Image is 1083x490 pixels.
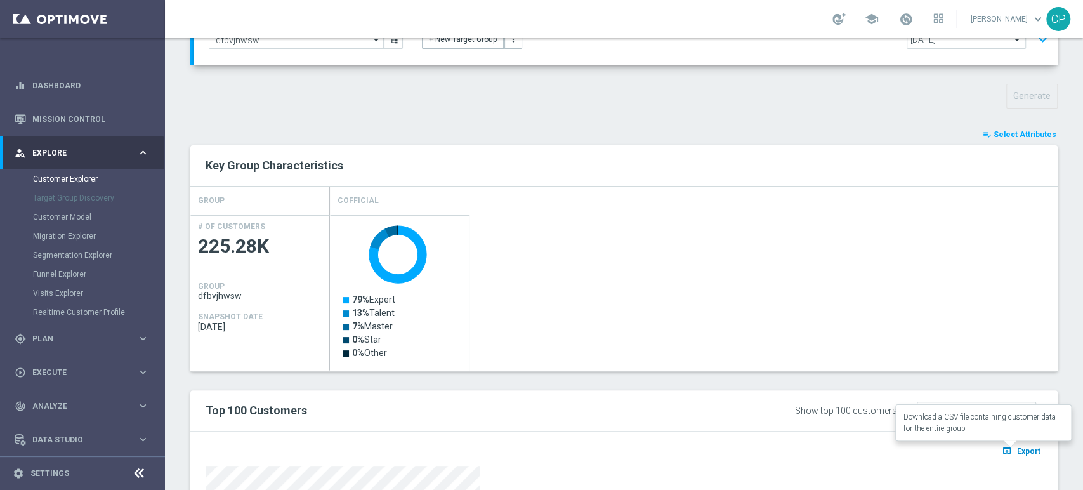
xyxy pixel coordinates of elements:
a: [PERSON_NAME]keyboard_arrow_down [969,10,1046,29]
div: Customer Explorer [33,169,164,189]
text: Master [352,321,393,331]
tspan: 0% [352,334,364,345]
i: more_vert [509,35,518,44]
a: Segmentation Explorer [33,250,132,260]
div: Funnel Explorer [33,265,164,284]
a: Funnel Explorer [33,269,132,279]
button: playlist_add_check Select Attributes [981,128,1058,142]
div: Analyze [15,401,137,412]
i: playlist_add_check [983,130,992,139]
div: Execute [15,367,137,378]
div: Segmentation Explorer [33,246,164,265]
span: Explore [32,149,137,157]
tspan: 0% [352,348,364,358]
button: Mission Control [14,114,150,124]
div: Visits Explorer [33,284,164,303]
input: Select Existing or Create New [209,31,384,49]
span: Execute [32,369,137,376]
button: person_search Explore keyboard_arrow_right [14,148,150,158]
div: Customer Model [33,208,164,227]
h4: # OF CUSTOMERS [198,222,265,231]
button: open_in_browser Export [1000,442,1042,459]
div: Target Group Discovery [33,189,164,208]
text: Talent [352,308,395,318]
a: Settings [30,470,69,477]
span: Plan [32,335,137,343]
text: Star [352,334,381,345]
i: keyboard_arrow_right [137,147,149,159]
span: keyboard_arrow_down [1031,12,1045,26]
h4: GROUP [198,190,225,212]
i: open_in_browser [1002,446,1015,456]
i: play_circle_outline [15,367,26,378]
i: keyboard_arrow_right [137,366,149,378]
i: track_changes [15,401,26,412]
i: keyboard_arrow_right [137,400,149,412]
div: Press SPACE to select this row. [330,215,469,371]
a: Realtime Customer Profile [33,307,132,317]
button: equalizer Dashboard [14,81,150,91]
button: Data Studio keyboard_arrow_right [14,435,150,445]
span: 225.28K [198,234,322,259]
span: Select Attributes [994,130,1056,139]
h4: GROUP [198,282,225,291]
h4: SNAPSHOT DATE [198,312,263,321]
i: equalizer [15,80,26,91]
div: CP [1046,7,1070,31]
div: Explore [15,147,137,159]
h4: COFFICIAL [338,190,379,212]
a: Customer Model [33,212,132,222]
button: play_circle_outline Execute keyboard_arrow_right [14,367,150,378]
div: Dashboard [15,69,149,102]
span: 2025-09-16 [198,322,322,332]
div: Realtime Customer Profile [33,303,164,322]
button: gps_fixed Plan keyboard_arrow_right [14,334,150,344]
a: Customer Explorer [33,174,132,184]
i: person_search [15,147,26,159]
i: keyboard_arrow_right [137,434,149,446]
i: settings [13,468,24,479]
h2: Top 100 Customers [206,403,686,418]
button: + New Target Group [422,30,504,48]
a: Dashboard [32,69,149,102]
a: Mission Control [32,102,149,136]
div: Data Studio [15,434,137,446]
span: Data Studio [32,436,137,444]
span: school [865,12,879,26]
tspan: 79% [352,295,369,305]
i: keyboard_arrow_right [137,333,149,345]
div: Mission Control [15,102,149,136]
button: more_vert [504,30,522,48]
button: track_changes Analyze keyboard_arrow_right [14,401,150,411]
tspan: 7% [352,321,364,331]
h2: Key Group Characteristics [206,158,1042,173]
text: Expert [352,295,395,305]
text: Other [352,348,387,358]
div: Show top 100 customers by [795,406,909,416]
span: Analyze [32,402,137,410]
span: dfbvjhwsw [198,291,322,301]
div: Press SPACE to select this row. [190,215,330,371]
span: Export [1017,447,1040,456]
i: gps_fixed [15,333,26,345]
a: Visits Explorer [33,288,132,298]
div: Migration Explorer [33,227,164,246]
div: Plan [15,333,137,345]
a: Migration Explorer [33,231,132,241]
button: Generate [1006,84,1058,109]
tspan: 13% [352,308,369,318]
i: arrow_drop_down [371,32,383,48]
button: expand_more [1034,28,1052,52]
